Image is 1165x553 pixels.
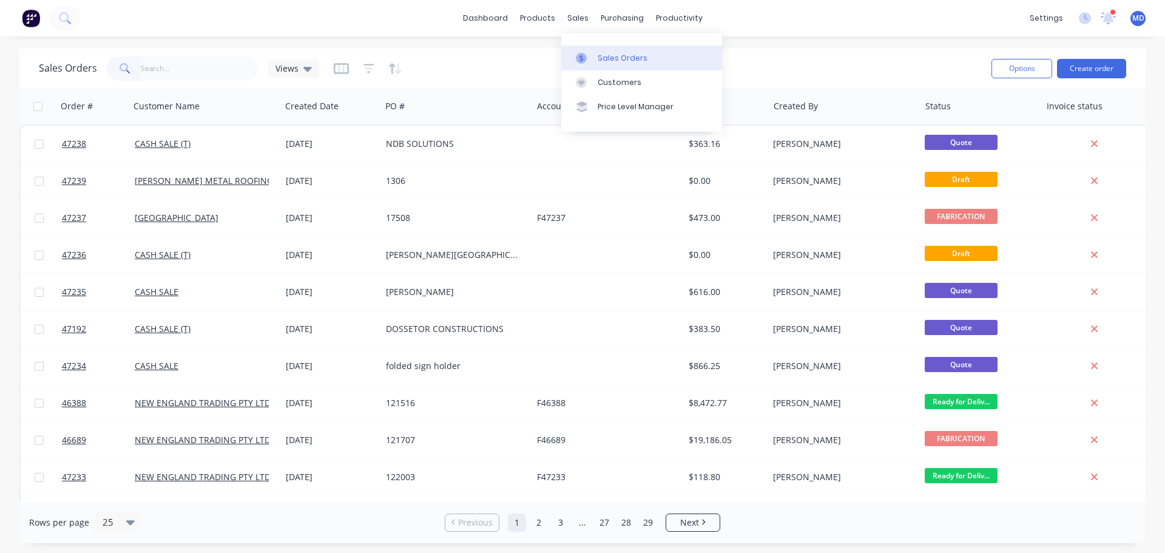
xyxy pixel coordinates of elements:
a: Page 28 [617,514,635,532]
div: 121516 [386,397,521,409]
span: FABRICATION [925,209,998,224]
div: [PERSON_NAME][GEOGRAPHIC_DATA] [386,249,521,261]
div: Created By [774,100,818,112]
div: [PERSON_NAME] [773,286,908,298]
div: products [514,9,561,27]
span: Previous [458,517,493,529]
span: Ready for Deliv... [925,394,998,409]
div: [DATE] [286,397,376,409]
span: 47239 [62,175,86,187]
div: F46689 [537,434,672,446]
span: Rows per page [29,517,89,529]
div: $0.00 [689,175,760,187]
a: CASH SALE [135,286,178,297]
div: [DATE] [286,434,376,446]
a: [PERSON_NAME] METAL ROOFING PTY LTD [135,175,308,186]
div: sales [561,9,595,27]
button: Options [991,59,1052,78]
a: Page 29 [639,514,657,532]
a: Previous page [445,517,499,529]
div: [DATE] [286,471,376,483]
div: 17508 [386,212,521,224]
div: Sales Orders [598,53,647,64]
a: 47233 [62,459,135,495]
div: [PERSON_NAME] [773,249,908,261]
div: [PERSON_NAME] [773,175,908,187]
span: 46689 [62,434,86,446]
div: [DATE] [286,175,376,187]
a: 47238 [62,126,135,162]
div: $616.00 [689,286,760,298]
div: Created Date [285,100,339,112]
span: Next [680,517,699,529]
a: Price Level Manager [561,95,722,119]
a: 46689 [62,422,135,458]
a: 47235 [62,274,135,310]
div: $19,186.05 [689,434,760,446]
span: Draft [925,246,998,261]
div: DOSSETOR CONSTRUCTIONS [386,323,521,335]
div: folded sign holder [386,360,521,372]
span: 47233 [62,471,86,483]
span: 47192 [62,323,86,335]
div: 1306 [386,175,521,187]
div: 121707 [386,434,521,446]
a: Page 2 [530,514,548,532]
div: $8,472.77 [689,397,760,409]
a: NEW ENGLAND TRADING PTY LTD [135,434,271,446]
span: Quote [925,320,998,335]
div: Customer Name [133,100,200,112]
a: 47237 [62,200,135,236]
a: Jump forward [573,514,592,532]
a: Page 1 is your current page [508,514,526,532]
a: 47234 [62,348,135,384]
span: Quote [925,357,998,372]
div: [DATE] [286,286,376,298]
a: Next page [666,517,720,529]
div: NDB SOLUTIONS [386,138,521,150]
a: 47232 [62,496,135,532]
a: dashboard [457,9,514,27]
a: CASH SALE (T) [135,138,191,149]
div: 122003 [386,471,521,483]
h1: Sales Orders [39,63,97,74]
a: 47236 [62,237,135,273]
div: Customers [598,77,641,88]
a: 47239 [62,163,135,199]
a: CASH SALE [135,360,178,371]
span: 47234 [62,360,86,372]
a: Sales Orders [561,46,722,70]
a: Page 27 [595,514,613,532]
div: $0.00 [689,249,760,261]
div: [DATE] [286,323,376,335]
div: [DATE] [286,249,376,261]
div: [PERSON_NAME] [773,323,908,335]
div: [PERSON_NAME] [386,286,521,298]
span: FABRICATION [925,431,998,446]
span: 47238 [62,138,86,150]
div: F47233 [537,471,672,483]
div: [DATE] [286,360,376,372]
a: CASH SALE (T) [135,249,191,260]
div: $473.00 [689,212,760,224]
span: 47237 [62,212,86,224]
div: [DATE] [286,212,376,224]
a: Customers [561,70,722,95]
div: Accounting Order # [537,100,617,112]
div: [PERSON_NAME] [773,138,908,150]
span: Ready for Deliv... [925,468,998,483]
div: settings [1024,9,1069,27]
img: Factory [22,9,40,27]
div: Status [925,100,951,112]
a: NEW ENGLAND TRADING PTY LTD [135,397,271,409]
div: purchasing [595,9,650,27]
div: [PERSON_NAME] [773,360,908,372]
div: PO # [385,100,405,112]
span: Draft [925,172,998,187]
div: Price Level Manager [598,101,674,112]
a: Page 3 [552,514,570,532]
div: [PERSON_NAME] [773,397,908,409]
div: [DATE] [286,138,376,150]
div: $383.50 [689,323,760,335]
a: NEW ENGLAND TRADING PTY LTD [135,471,271,483]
